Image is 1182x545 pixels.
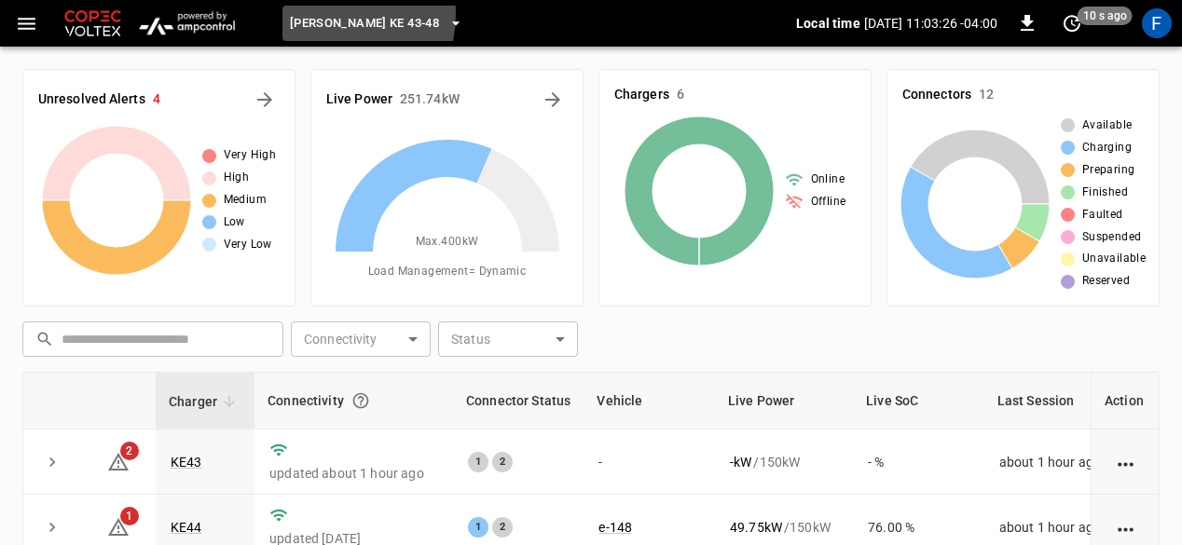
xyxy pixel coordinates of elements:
span: [PERSON_NAME] KE 43-48 [290,13,439,34]
div: action cell options [1114,518,1137,537]
th: Live SoC [853,373,984,429]
div: 2 [492,517,513,538]
button: expand row [38,448,66,476]
span: 2 [120,442,139,460]
button: All Alerts [250,85,280,115]
a: 1 [107,518,130,533]
a: KE43 [171,455,202,470]
span: Preparing [1082,161,1135,180]
h6: Chargers [614,85,669,105]
h6: Unresolved Alerts [38,89,145,110]
span: Finished [1082,184,1128,202]
div: 1 [468,452,488,472]
span: Charging [1082,139,1132,157]
span: Faulted [1082,206,1123,225]
h6: Connectors [902,85,971,105]
span: 1 [120,507,139,525]
span: Load Management = Dynamic [368,263,527,281]
span: Max. 400 kW [416,233,479,252]
span: Very High [224,146,277,165]
p: Local time [796,14,860,33]
span: Unavailable [1082,250,1146,268]
h6: 12 [979,85,994,105]
p: - kW [730,453,751,471]
span: High [224,169,250,187]
div: Connectivity [268,384,440,417]
p: updated about 1 hour ago [269,464,438,483]
span: Reserved [1082,272,1130,291]
span: Charger [169,390,241,413]
span: Medium [224,191,267,210]
button: Energy Overview [538,85,568,115]
a: 2 [107,453,130,468]
button: Connection between the charger and our software. [344,384,378,417]
img: Customer Logo [61,6,125,41]
th: Connector Status [453,373,584,429]
h6: 6 [677,85,684,105]
td: - [584,429,715,495]
img: ampcontrol.io logo [132,6,241,41]
div: 2 [492,452,513,472]
td: - % [853,429,984,495]
th: Vehicle [584,373,715,429]
div: 1 [468,517,488,538]
span: Offline [811,193,846,211]
th: Action [1091,373,1159,429]
span: Online [811,170,845,189]
a: e-148 [598,520,632,535]
span: Available [1082,116,1133,135]
div: profile-icon [1142,8,1172,38]
p: [DATE] 11:03:26 -04:00 [864,14,997,33]
h6: 251.74 kW [400,89,460,110]
h6: 4 [153,89,160,110]
span: Suspended [1082,228,1142,247]
h6: Live Power [326,89,392,110]
a: KE44 [171,520,202,535]
div: / 150 kW [730,453,838,471]
th: Last Session [984,373,1116,429]
th: Live Power [715,373,853,429]
span: Low [224,213,245,232]
button: [PERSON_NAME] KE 43-48 [282,6,471,42]
button: set refresh interval [1057,8,1087,38]
td: about 1 hour ago [984,429,1116,495]
span: Very Low [224,236,272,254]
button: expand row [38,513,66,541]
p: 49.75 kW [730,518,782,537]
div: / 150 kW [730,518,838,537]
span: 10 s ago [1078,7,1133,25]
div: action cell options [1114,453,1137,471]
